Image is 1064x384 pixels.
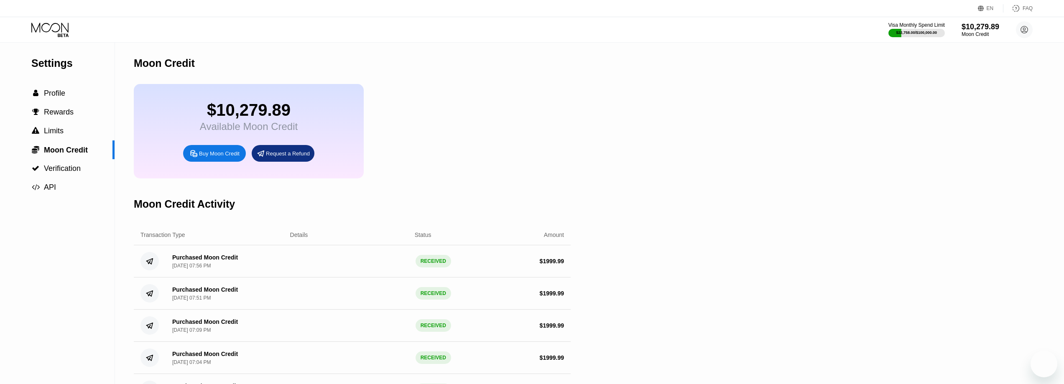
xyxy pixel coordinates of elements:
div: $ 1999.99 [540,322,564,329]
span:  [32,183,40,191]
span:  [32,165,39,172]
span: Profile [44,89,65,97]
div: Request a Refund [252,145,314,162]
div: $ 1999.99 [540,258,564,264]
div: Amount [544,231,564,238]
div:  [31,127,40,135]
div: Moon Credit [134,57,195,69]
div: RECEIVED [416,287,451,300]
div: $ 1999.99 [540,354,564,361]
span:  [32,145,39,154]
div: Moon Credit Activity [134,198,235,210]
div: RECEIVED [416,319,451,332]
div: [DATE] 07:09 PM [172,327,211,333]
div: $22,758.00 / $100,000.00 [896,31,937,35]
div: RECEIVED [416,255,451,267]
div: $10,279.89 [200,101,298,120]
div: $10,279.89Moon Credit [962,23,999,37]
div:  [31,108,40,116]
span: API [44,183,56,191]
span: Limits [44,127,64,135]
div: Request a Refund [266,150,310,157]
span:  [32,127,39,135]
div: Purchased Moon Credit [172,351,238,357]
div: Buy Moon Credit [183,145,246,162]
div: Details [290,231,308,238]
div: Settings [31,57,115,69]
div: FAQ [1003,4,1033,13]
div: Purchased Moon Credit [172,286,238,293]
div: Moon Credit [962,31,999,37]
iframe: Кнопка запуска окна обмена сообщениями [1031,351,1057,377]
div: [DATE] 07:51 PM [172,295,211,301]
div: Transaction Type [140,231,185,238]
div: [DATE] 07:04 PM [172,359,211,365]
div:  [31,145,40,154]
span: Rewards [44,108,74,116]
div: $ 1999.99 [540,290,564,297]
div: RECEIVED [416,351,451,364]
div: Buy Moon Credit [199,150,240,157]
div: Status [415,231,431,238]
div: [DATE] 07:56 PM [172,263,211,269]
div: Visa Monthly Spend Limit$22,758.00/$100,000.00 [888,22,945,37]
span: Moon Credit [44,146,88,154]
div: EN [987,5,994,11]
div:  [31,89,40,97]
div: $10,279.89 [962,23,999,31]
div: Available Moon Credit [200,121,298,132]
div: Purchased Moon Credit [172,254,238,261]
div: EN [978,4,1003,13]
div: Visa Monthly Spend Limit [888,22,945,28]
span:  [32,108,39,116]
span: Verification [44,164,81,173]
div:  [31,165,40,172]
div: Purchased Moon Credit [172,318,238,325]
span:  [33,89,38,97]
div: FAQ [1023,5,1033,11]
div:  [31,183,40,191]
